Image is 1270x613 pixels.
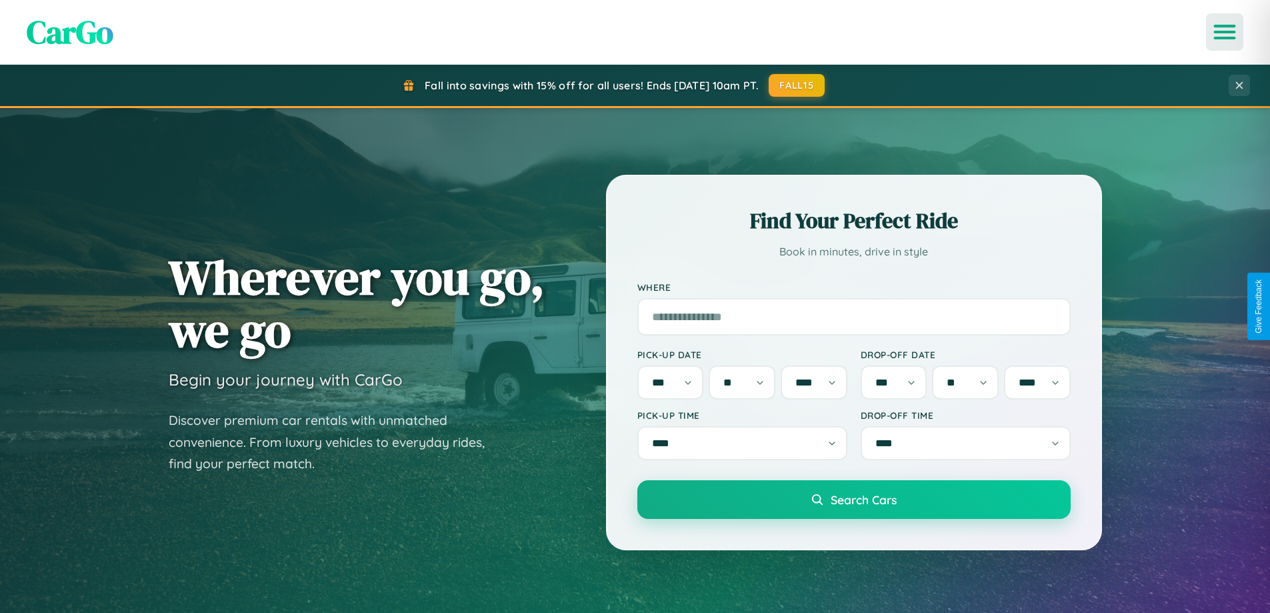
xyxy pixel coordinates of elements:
[169,251,545,356] h1: Wherever you go, we go
[169,410,502,475] p: Discover premium car rentals with unmatched convenience. From luxury vehicles to everyday rides, ...
[637,242,1071,261] p: Book in minutes, drive in style
[861,349,1071,360] label: Drop-off Date
[861,410,1071,421] label: Drop-off Time
[425,79,759,92] span: Fall into savings with 15% off for all users! Ends [DATE] 10am PT.
[27,10,113,54] span: CarGo
[1206,13,1243,51] button: Open menu
[769,74,825,97] button: FALL15
[637,480,1071,519] button: Search Cars
[831,492,897,507] span: Search Cars
[1254,279,1263,334] div: Give Feedback
[637,349,847,360] label: Pick-up Date
[637,410,847,421] label: Pick-up Time
[637,281,1071,293] label: Where
[169,370,403,390] h3: Begin your journey with CarGo
[637,206,1071,235] h2: Find Your Perfect Ride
